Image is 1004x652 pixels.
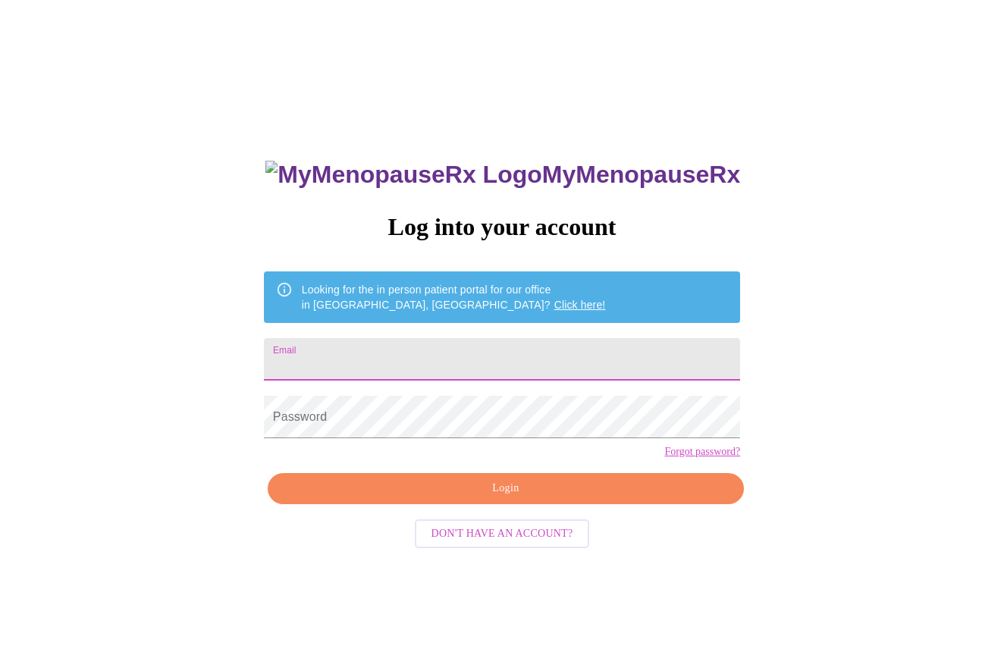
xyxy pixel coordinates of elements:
h3: MyMenopauseRx [265,161,740,189]
span: Don't have an account? [431,525,573,544]
a: Click here! [554,299,606,311]
button: Login [268,473,744,504]
div: Looking for the in person patient portal for our office in [GEOGRAPHIC_DATA], [GEOGRAPHIC_DATA]? [302,276,606,318]
a: Forgot password? [664,446,740,458]
h3: Log into your account [264,213,740,241]
span: Login [285,479,726,498]
a: Don't have an account? [411,525,594,538]
img: MyMenopauseRx Logo [265,161,541,189]
button: Don't have an account? [415,519,590,549]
